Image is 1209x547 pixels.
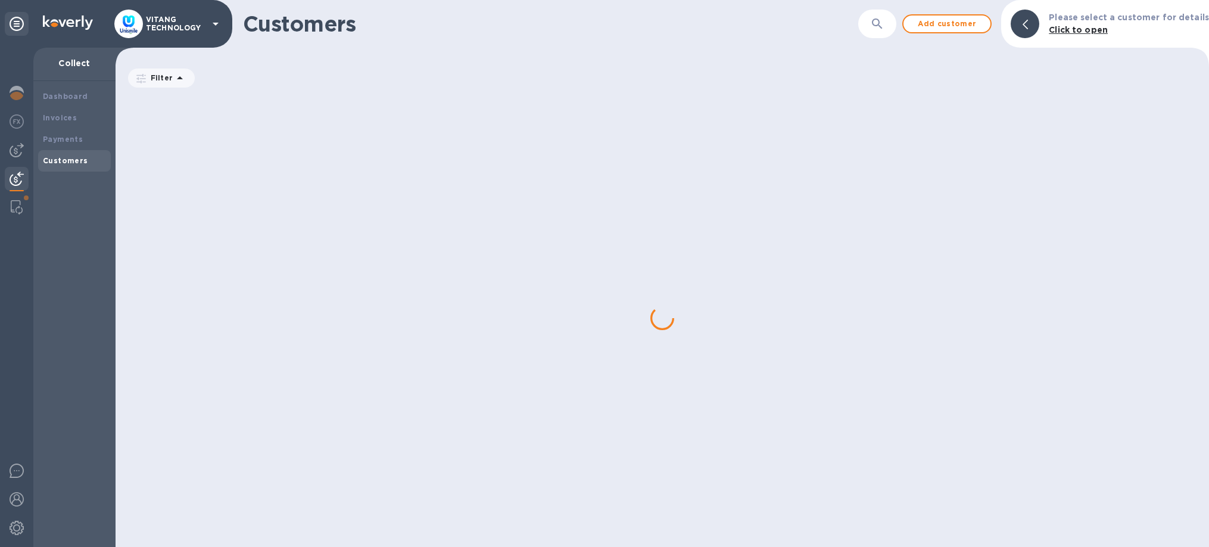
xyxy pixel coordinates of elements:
[1049,25,1108,35] b: Click to open
[913,17,981,31] span: Add customer
[243,11,858,36] h1: Customers
[43,15,93,30] img: Logo
[146,15,205,32] p: VITANG TECHNOLOGY
[1049,13,1209,22] b: Please select a customer for details
[10,114,24,129] img: Foreign exchange
[5,12,29,36] div: Unpin categories
[43,113,77,122] b: Invoices
[43,57,106,69] p: Collect
[43,92,88,101] b: Dashboard
[43,156,88,165] b: Customers
[43,135,83,144] b: Payments
[902,14,992,33] button: Add customer
[146,73,173,83] p: Filter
